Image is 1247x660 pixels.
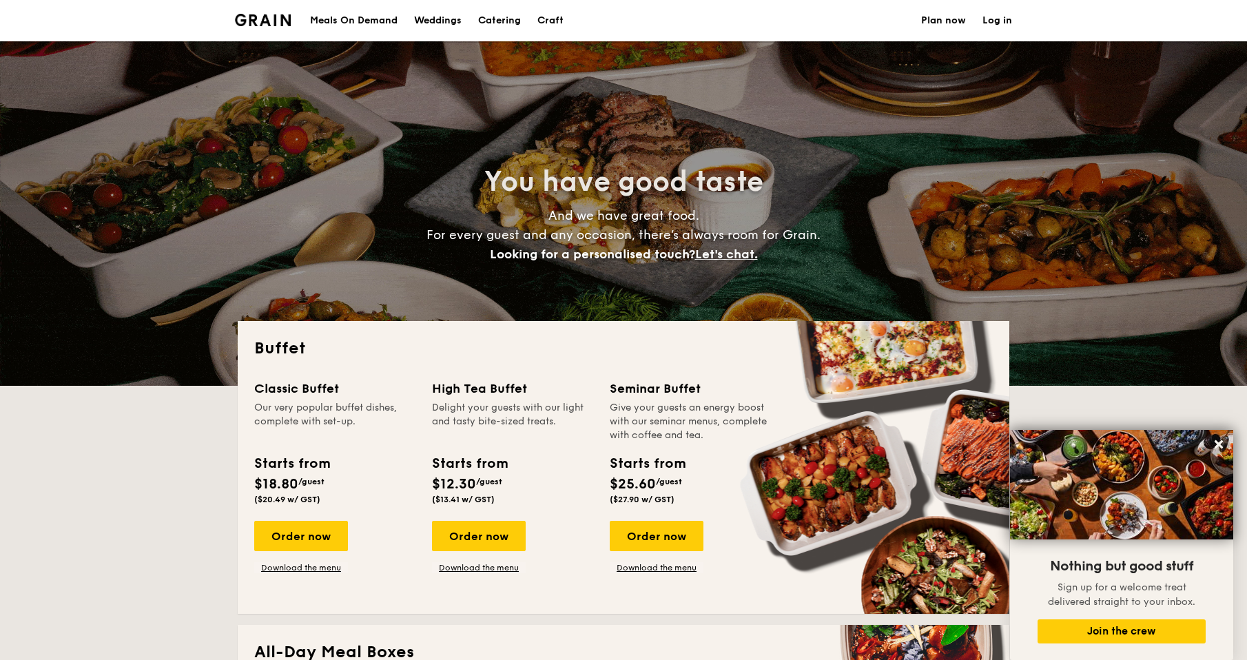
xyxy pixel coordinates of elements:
[432,453,507,474] div: Starts from
[484,165,763,198] span: You have good taste
[432,495,495,504] span: ($13.41 w/ GST)
[490,247,695,262] span: Looking for a personalised touch?
[254,453,329,474] div: Starts from
[1038,619,1206,643] button: Join the crew
[432,521,526,551] div: Order now
[610,495,674,504] span: ($27.90 w/ GST)
[610,379,771,398] div: Seminar Buffet
[610,476,656,493] span: $25.60
[610,521,703,551] div: Order now
[432,379,593,398] div: High Tea Buffet
[254,379,415,398] div: Classic Buffet
[1010,430,1233,539] img: DSC07876-Edit02-Large.jpeg
[610,453,685,474] div: Starts from
[254,476,298,493] span: $18.80
[432,401,593,442] div: Delight your guests with our light and tasty bite-sized treats.
[298,477,324,486] span: /guest
[254,401,415,442] div: Our very popular buffet dishes, complete with set-up.
[476,477,502,486] span: /guest
[426,208,821,262] span: And we have great food. For every guest and any occasion, there’s always room for Grain.
[432,476,476,493] span: $12.30
[1048,581,1195,608] span: Sign up for a welcome treat delivered straight to your inbox.
[1208,433,1230,455] button: Close
[235,14,291,26] img: Grain
[432,562,526,573] a: Download the menu
[610,562,703,573] a: Download the menu
[254,338,993,360] h2: Buffet
[254,562,348,573] a: Download the menu
[695,247,758,262] span: Let's chat.
[656,477,682,486] span: /guest
[1050,558,1193,575] span: Nothing but good stuff
[254,495,320,504] span: ($20.49 w/ GST)
[235,14,291,26] a: Logotype
[254,521,348,551] div: Order now
[610,401,771,442] div: Give your guests an energy boost with our seminar menus, complete with coffee and tea.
